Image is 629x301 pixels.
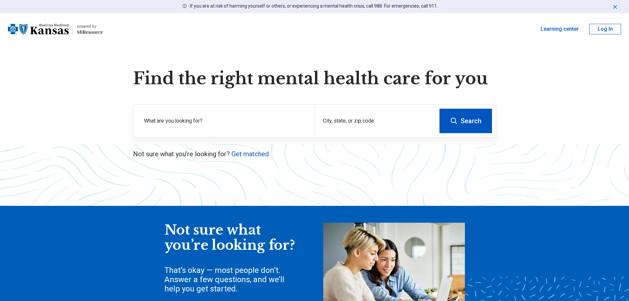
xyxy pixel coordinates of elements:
img: Blue Cross Blue Shield Kansas [8,21,69,37]
p: Not sure what you’re looking for? [133,149,496,159]
p: If you are at risk of harming yourself or others, or experiencing a mental health crisis, call 98... [190,3,438,10]
a: Get matched [231,150,269,158]
a: Blue Cross Blue Shield Kansaspowered by [8,21,103,37]
div: powered by [77,23,103,29]
button: Dismiss [612,3,618,11]
div: Not sure what you’re looking for? [164,223,297,253]
div: That’s okay — most people don’t. Answer a few questions, and we’ll help you get started. [164,266,297,293]
h1: Find the right mental health care for you [133,69,496,89]
button: Search [439,109,492,133]
button: Log In [589,24,621,34]
label: What are you looking for? [144,117,307,125]
a: Learning center [541,25,579,33]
